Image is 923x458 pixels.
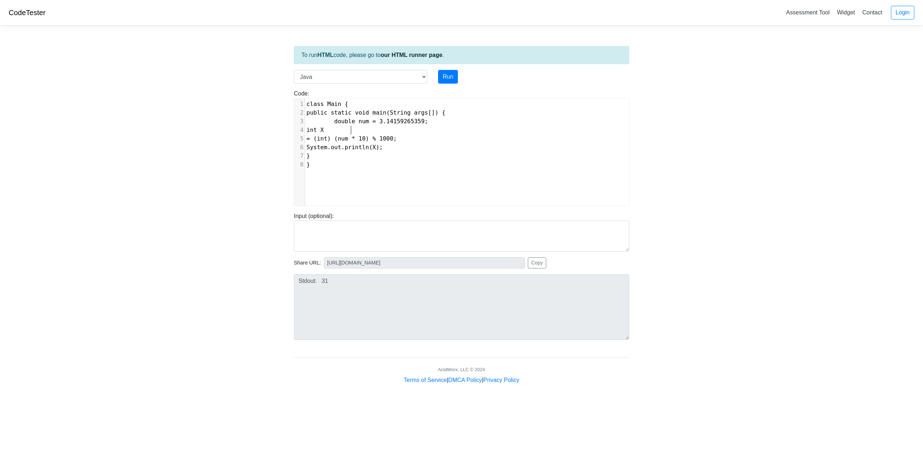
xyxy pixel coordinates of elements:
div: 8 [294,160,305,169]
div: Input (optional): [288,212,635,252]
div: 6 [294,143,305,152]
a: CodeTester [9,9,45,17]
div: 7 [294,152,305,160]
a: Login [891,6,914,19]
div: To run code, please go to . [294,46,629,64]
a: Widget [834,6,858,18]
div: 5 [294,134,305,143]
button: Copy [528,257,546,268]
strong: HTML [317,52,333,58]
input: No share available yet [324,257,525,268]
div: 3 [294,117,305,126]
div: 2 [294,108,305,117]
span: System.out.println(X); [306,144,383,151]
div: AcidWorx, LLC © 2024 [438,366,485,373]
span: class Main { [306,101,348,107]
span: int X [306,126,324,133]
a: Terms of Service [404,377,447,383]
a: Privacy Policy [483,377,520,383]
a: Contact [860,6,885,18]
div: Code: [288,89,635,206]
a: Assessment Tool [783,6,833,18]
a: DMCA Policy [448,377,482,383]
div: | | [404,376,519,384]
span: Share URL: [294,259,321,267]
div: 1 [294,100,305,108]
span: } [306,152,310,159]
span: = (int) (num * 10) % 1000; [306,135,397,142]
a: our HTML runner page [381,52,442,58]
span: public static void main(String args[]) { [306,109,445,116]
button: Run [438,70,458,84]
div: 4 [294,126,305,134]
span: double num = 3.14159265359; [306,118,428,125]
span: } [306,161,310,168]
